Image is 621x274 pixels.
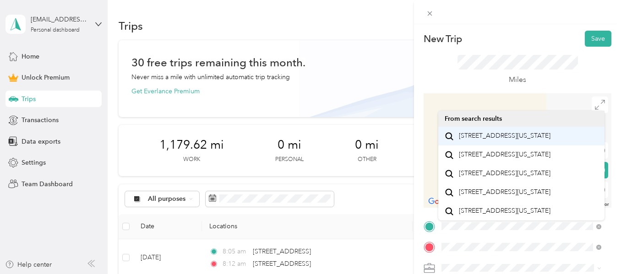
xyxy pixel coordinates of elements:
[459,169,550,177] span: [STREET_ADDRESS][US_STATE]
[570,223,621,274] iframe: Everlance-gr Chat Button Frame
[445,115,502,123] span: From search results
[459,188,550,196] span: [STREET_ADDRESS][US_STATE]
[426,196,456,208] a: Open this area in Google Maps (opens a new window)
[459,207,550,215] span: [STREET_ADDRESS][US_STATE]
[459,132,550,140] span: [STREET_ADDRESS][US_STATE]
[585,31,611,47] button: Save
[509,74,526,86] p: Miles
[426,196,456,208] img: Google
[459,150,550,159] span: [STREET_ADDRESS][US_STATE]
[424,32,462,45] p: New Trip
